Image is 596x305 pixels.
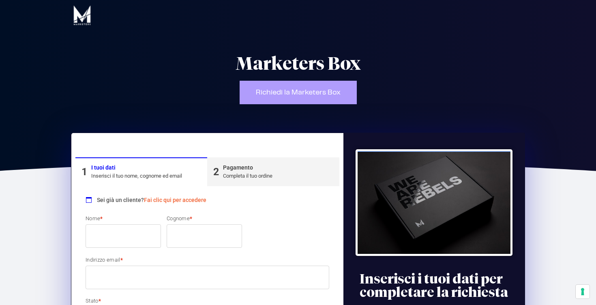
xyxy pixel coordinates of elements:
a: 2PagamentoCompleta il tuo ordine [207,157,339,186]
label: Indirizzo email [86,257,329,262]
a: Richiedi la Marketers Box [240,81,357,104]
button: Le tue preferenze relative al consenso per le tecnologie di tracciamento [576,285,590,299]
label: Nome [86,216,161,221]
div: Sei già un cliente? [86,190,329,207]
a: 1I tuoi datiInserisci il tuo nome, cognome ed email [75,157,207,186]
div: Completa il tuo ordine [223,172,272,180]
label: Stato [86,298,163,303]
h2: Inserisci i tuoi dati per completare la richiesta [360,272,521,299]
div: 1 [81,164,87,180]
div: Pagamento [223,163,272,172]
a: Fai clic qui per accedere [144,197,206,203]
label: Cognome [167,216,242,221]
div: Inserisci il tuo nome, cognome ed email [91,172,182,180]
div: I tuoi dati [91,163,182,172]
div: 2 [213,164,219,180]
span: Richiedi la Marketers Box [256,89,341,96]
h2: Marketers Box [152,55,444,73]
